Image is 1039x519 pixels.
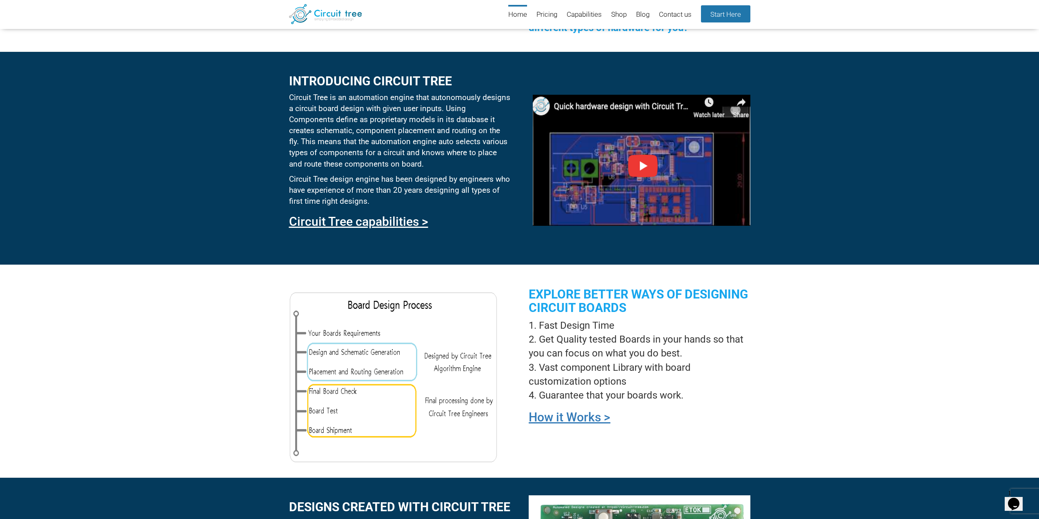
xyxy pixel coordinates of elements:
iframe: chat widget [1005,486,1031,511]
img: Circuit Tree [289,4,362,24]
h2: DesignS created with circuit tree [289,500,510,514]
img: youtube.png%22%20 [533,95,750,226]
p: Circuit Tree is an automation engine that autonomously designs a circuit board design with given ... [289,92,510,169]
a: Blog [636,5,650,25]
h2: Explore better ways of designing circuit boards [529,287,750,314]
a: Contact us [659,5,692,25]
a: Circuit Tree capabilities > [289,214,428,229]
a: How it Works > [529,410,610,424]
li: Fast Design Time [529,319,750,332]
li: Guarantee that your boards work. [529,388,750,402]
h2: Introducing circuit tree [289,74,510,88]
a: Home [508,5,527,25]
a: Start Here [701,5,750,22]
a: Shop [611,5,627,25]
p: Circuit Tree design engine has been designed by engineers who have experience of more than 20 yea... [289,174,510,207]
li: Get Quality tested Boards in your hands so that you can focus on what you do best. [529,332,750,361]
a: Pricing [536,5,557,25]
a: Capabilities [567,5,602,25]
li: Vast component Library with board customization options [529,361,750,389]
